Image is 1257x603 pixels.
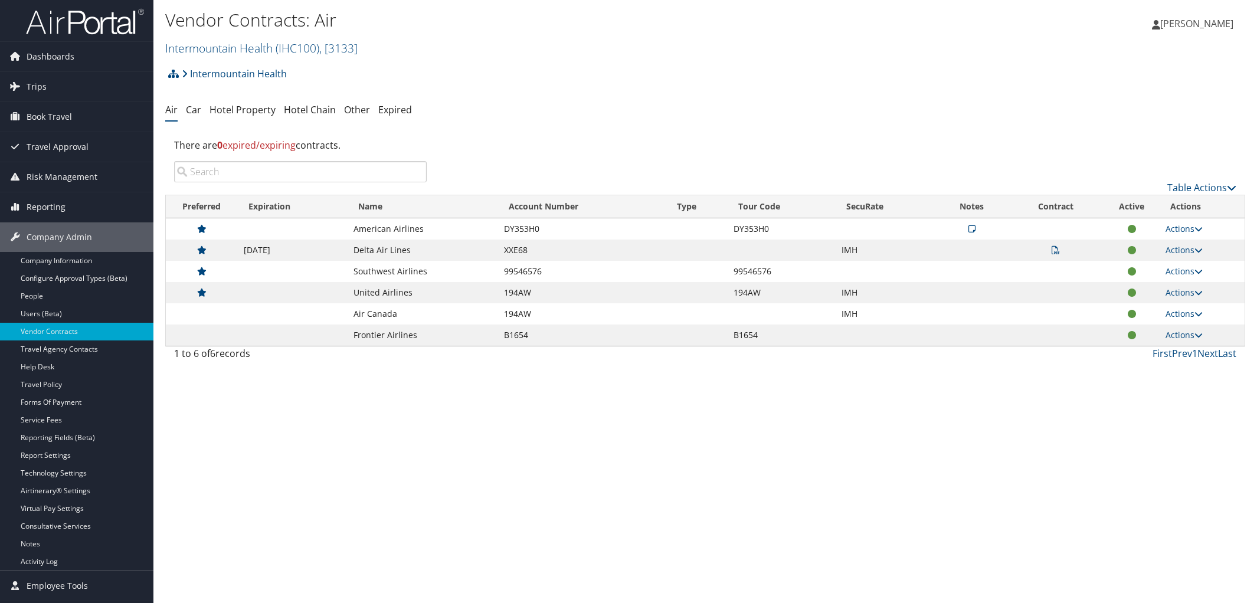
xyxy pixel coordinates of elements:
[165,8,885,32] h1: Vendor Contracts: Air
[165,129,1245,161] div: There are contracts.
[27,222,92,252] span: Company Admin
[348,240,499,261] td: Delta Air Lines
[1192,347,1197,360] a: 1
[378,103,412,116] a: Expired
[728,261,836,282] td: 99546576
[666,195,728,218] th: Type: activate to sort column ascending
[1166,287,1203,298] a: Actions
[217,139,296,152] span: expired/expiring
[186,103,201,116] a: Car
[344,103,370,116] a: Other
[27,42,74,71] span: Dashboards
[174,161,427,182] input: Search
[209,103,276,116] a: Hotel Property
[836,303,936,325] td: IMH
[174,346,427,366] div: 1 to 6 of records
[348,325,499,346] td: Frontier Airlines
[728,325,836,346] td: B1654
[1166,266,1203,277] a: Actions
[1160,17,1233,30] span: [PERSON_NAME]
[1166,223,1203,234] a: Actions
[728,195,836,218] th: Tour Code: activate to sort column ascending
[217,139,222,152] strong: 0
[1166,244,1203,255] a: Actions
[276,40,319,56] span: ( IHC100 )
[836,195,936,218] th: SecuRate: activate to sort column ascending
[1152,6,1245,41] a: [PERSON_NAME]
[166,195,238,218] th: Preferred: activate to sort column ascending
[284,103,336,116] a: Hotel Chain
[1104,195,1160,218] th: Active: activate to sort column ascending
[498,218,666,240] td: DY353H0
[728,218,836,240] td: DY353H0
[348,218,499,240] td: American Airlines
[836,240,936,261] td: IMH
[27,192,66,222] span: Reporting
[238,195,348,218] th: Expiration: activate to sort column ascending
[27,72,47,101] span: Trips
[348,282,499,303] td: United Airlines
[27,162,97,192] span: Risk Management
[348,303,499,325] td: Air Canada
[1167,181,1236,194] a: Table Actions
[26,8,144,35] img: airportal-logo.png
[165,103,178,116] a: Air
[498,195,666,218] th: Account Number: activate to sort column ascending
[319,40,358,56] span: , [ 3133 ]
[182,62,287,86] a: Intermountain Health
[498,261,666,282] td: 99546576
[1153,347,1172,360] a: First
[1160,195,1245,218] th: Actions
[165,40,358,56] a: Intermountain Health
[1007,195,1104,218] th: Contract: activate to sort column ascending
[348,195,499,218] th: Name: activate to sort column ascending
[1197,347,1218,360] a: Next
[937,195,1008,218] th: Notes: activate to sort column ascending
[498,240,666,261] td: XXE68
[836,282,936,303] td: IMH
[498,303,666,325] td: 194AW
[1218,347,1236,360] a: Last
[348,261,499,282] td: Southwest Airlines
[27,132,89,162] span: Travel Approval
[27,102,72,132] span: Book Travel
[1172,347,1192,360] a: Prev
[1166,329,1203,340] a: Actions
[210,347,215,360] span: 6
[27,571,88,601] span: Employee Tools
[1166,308,1203,319] a: Actions
[238,240,348,261] td: [DATE]
[498,282,666,303] td: 194AW
[498,325,666,346] td: B1654
[728,282,836,303] td: 194AW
